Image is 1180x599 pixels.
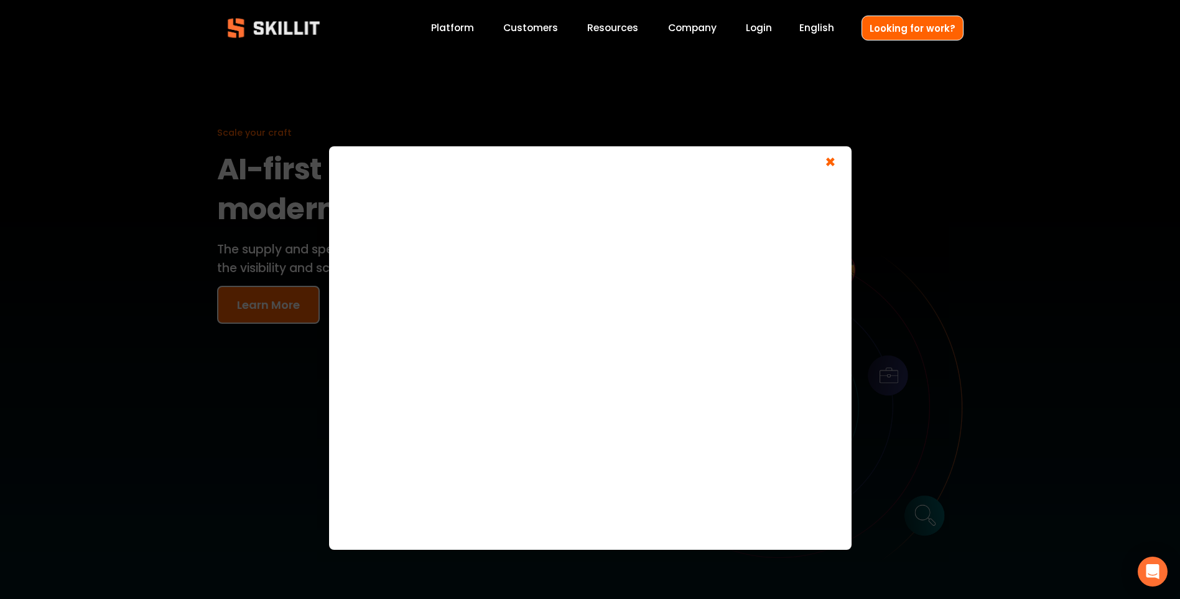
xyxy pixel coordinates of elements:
div: language picker [799,20,834,37]
a: Customers [503,20,558,37]
a: Company [668,20,717,37]
span: English [799,21,834,35]
a: folder dropdown [587,20,638,37]
a: Looking for work? [862,16,964,40]
iframe: JotForm [341,159,839,532]
a: Platform [431,20,474,37]
img: Skillit [217,9,330,47]
div: Open Intercom Messenger [1138,557,1168,587]
span: × [819,153,842,176]
a: Login [746,20,772,37]
span: Resources [587,21,638,35]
